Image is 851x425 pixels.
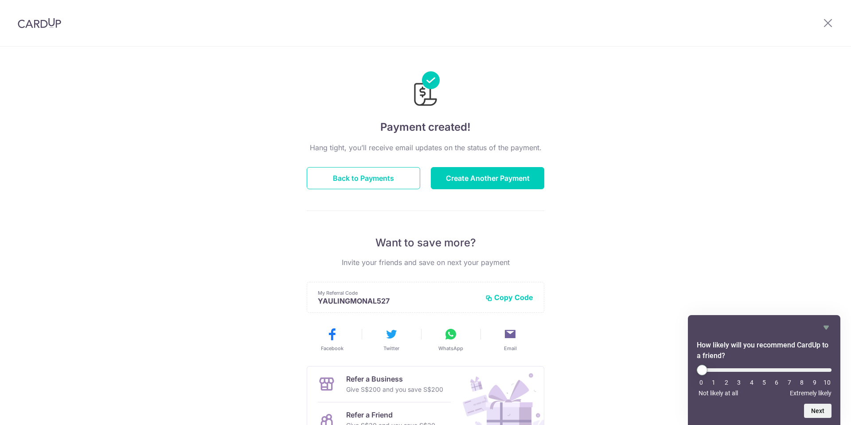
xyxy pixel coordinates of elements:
span: WhatsApp [438,345,463,352]
button: Back to Payments [307,167,420,189]
li: 4 [747,379,756,386]
h2: How likely will you recommend CardUp to a friend? Select an option from 0 to 10, with 0 being Not... [697,340,831,361]
p: Invite your friends and save on next your payment [307,257,544,268]
span: Not likely at all [699,390,738,397]
span: Facebook [321,345,344,352]
div: How likely will you recommend CardUp to a friend? Select an option from 0 to 10, with 0 being Not... [697,365,831,397]
li: 8 [797,379,806,386]
img: Payments [411,71,440,109]
li: 2 [722,379,731,386]
button: Copy Code [485,293,533,302]
button: Email [484,327,536,352]
p: Refer a Business [346,374,443,384]
span: Twitter [383,345,399,352]
li: 5 [760,379,769,386]
button: Twitter [365,327,418,352]
img: CardUp [18,18,61,28]
span: Email [504,345,517,352]
li: 3 [734,379,743,386]
span: Extremely likely [790,390,831,397]
li: 7 [785,379,794,386]
div: How likely will you recommend CardUp to a friend? Select an option from 0 to 10, with 0 being Not... [697,322,831,418]
button: Create Another Payment [431,167,544,189]
p: Want to save more? [307,236,544,250]
button: WhatsApp [425,327,477,352]
p: Refer a Friend [346,409,435,420]
li: 1 [709,379,718,386]
p: YAULINGMONAL527 [318,296,478,305]
h4: Payment created! [307,119,544,135]
p: Give S$200 and you save S$200 [346,384,443,395]
p: Hang tight, you’ll receive email updates on the status of the payment. [307,142,544,153]
li: 0 [697,379,706,386]
button: Hide survey [821,322,831,333]
button: Facebook [306,327,358,352]
p: My Referral Code [318,289,478,296]
li: 9 [810,379,819,386]
button: Next question [804,404,831,418]
li: 6 [772,379,781,386]
li: 10 [823,379,831,386]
